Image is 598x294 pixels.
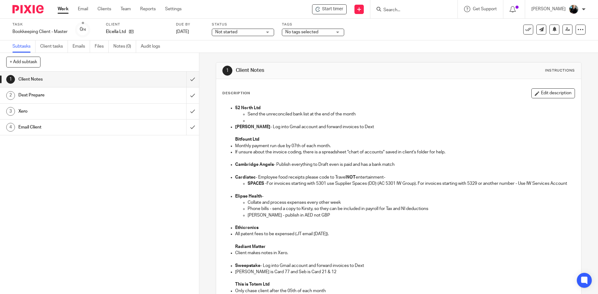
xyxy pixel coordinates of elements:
[285,30,318,34] span: No tags selected
[531,6,566,12] p: [PERSON_NAME]
[106,22,168,27] label: Client
[12,22,68,27] label: Task
[235,264,260,268] strong: Sweepstake
[531,88,575,98] button: Edit description
[248,111,574,117] p: Send the unreconciled bank list at the end of the month
[248,180,574,187] p: For invoices starting with 5301 use Supplier Spaces (DD) (AC 5301 IW Group). For invoices startin...
[113,40,136,53] a: Notes (0)
[18,107,126,116] h1: Xero
[569,4,579,14] img: nicky-partington.jpg
[222,66,232,76] div: 1
[165,6,182,12] a: Settings
[235,269,574,275] p: [PERSON_NAME] is Card 77 and Seb is Card 21 & 12
[140,6,156,12] a: Reports
[121,6,131,12] a: Team
[235,175,256,180] strong: Cardiatec
[176,22,204,27] label: Due by
[176,30,189,34] span: [DATE]
[222,91,250,96] p: Description
[73,40,90,53] a: Emails
[235,174,574,180] p: - Employee food receipts please code to Travel entertainment-
[473,7,497,11] span: Get Support
[545,68,575,73] div: Instructions
[6,75,15,84] div: 1
[18,123,126,132] h1: Email Client
[106,29,126,35] p: Elcella Ltd
[18,75,126,84] h1: Client Notes
[215,30,237,34] span: Not started
[248,212,574,218] p: [PERSON_NAME] - publish in AED not GBP
[346,175,356,180] strong: NOT
[282,22,344,27] label: Tags
[235,149,574,155] p: If unsure about the invoice coding, there is a spreadsheet "chart of accounts" saved in client's ...
[235,231,574,237] p: All patent fees to be expensed (JT email [DATE]).
[40,40,68,53] a: Client tasks
[235,106,261,110] strong: 52 North Ltd
[141,40,165,53] a: Audit logs
[235,194,262,198] strong: Elipse Health
[235,143,574,149] p: Monthly payment run due by 07th of each month.
[18,91,126,100] h1: Dext Prepare
[235,226,259,230] strong: Ethicronics
[83,28,86,31] small: /4
[212,22,274,27] label: Status
[12,5,44,13] img: Pixie
[58,6,69,12] a: Work
[6,107,15,116] div: 3
[235,282,270,287] strong: This is Totem Ltd
[6,91,15,100] div: 2
[235,162,274,167] strong: Cambridge Angels
[6,123,15,132] div: 4
[248,199,574,206] p: Collate and process expenses every other week
[235,288,574,294] p: Only chase client after the 05th of each month
[235,124,574,130] p: - Log into Gmail account and forward invoices to Dext
[235,125,270,129] strong: [PERSON_NAME]
[235,137,259,142] strong: Bitfount Ltd
[236,67,412,74] h1: Client Notes
[235,193,574,199] p: -
[312,4,347,14] div: Elcella Ltd - Bookkeeping Client - Master
[322,6,343,12] span: Start timer
[235,245,266,249] strong: Radiant Matter
[248,181,267,186] strong: SPACES -
[78,6,88,12] a: Email
[95,40,109,53] a: Files
[383,7,439,13] input: Search
[248,206,574,212] p: Phone bills - send a copy to Kirsty, so they can be included in payroll for Tax and NI deductions
[97,6,111,12] a: Clients
[235,161,574,168] p: - Publish everything to Draft even is paid and has a bank match
[12,29,68,35] div: Bookkeeping Client - Master
[235,250,574,256] p: Client makes notes in Xero.
[12,40,36,53] a: Subtasks
[235,263,574,269] p: - Log into Gmail account and forward invoices to Dext
[6,57,40,67] button: + Add subtask
[80,26,86,33] div: 0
